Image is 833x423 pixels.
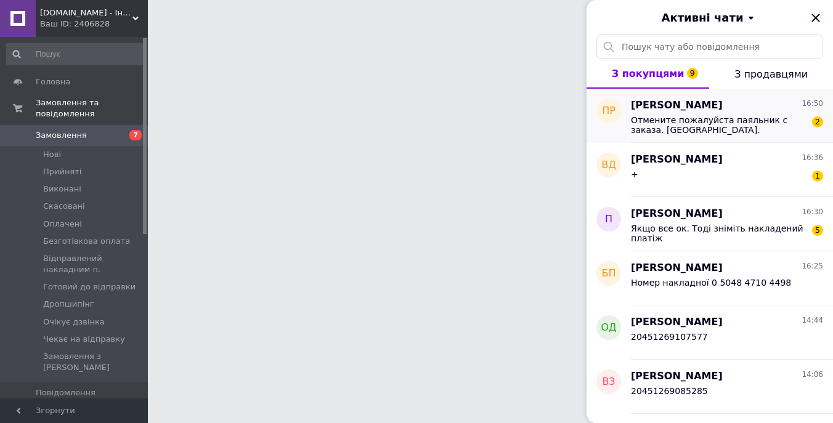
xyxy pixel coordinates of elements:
button: П[PERSON_NAME]16:30Якщо все ок. Тоді зніміть накладений платіж5 [587,197,833,251]
span: ВД [601,158,616,172]
span: + [631,169,638,179]
span: Скасовані [43,201,85,212]
span: Замовлення з [PERSON_NAME] [43,351,144,373]
span: Замовлення [36,130,87,141]
span: Дропшипінг [43,299,94,310]
span: 14:06 [802,369,823,380]
input: Пошук чату або повідомлення [596,34,823,59]
span: Замовлення та повідомлення [36,97,148,119]
span: [PERSON_NAME] [631,315,723,329]
span: [PERSON_NAME] [631,207,723,221]
span: БП [601,267,616,281]
span: 5 [812,225,823,236]
span: Прийняті [43,166,81,177]
span: 16:36 [802,153,823,163]
button: Активні чати [621,10,798,26]
span: Активні чати [661,10,743,26]
span: ОД [601,321,616,335]
span: Чекає на відправку [43,334,125,345]
input: Пошук [6,43,145,65]
span: ВЗ [602,375,615,389]
span: [PERSON_NAME] [631,369,723,384]
button: З покупцями9 [587,59,709,89]
span: ПР [602,104,616,118]
span: 9 [687,68,698,79]
span: 1 [812,171,823,182]
span: 14:44 [802,315,823,326]
span: 2 [812,116,823,127]
span: 20451269107577 [631,332,708,342]
span: 16:25 [802,261,823,272]
span: Якщо все ок. Тоді зніміть накладений платіж [631,224,806,243]
span: [PERSON_NAME] [631,261,723,275]
span: Виконані [43,183,81,195]
div: Ваш ID: 2406828 [40,18,148,30]
button: ПР[PERSON_NAME]16:50Отмените пожалуйста паяльник с заказа. [GEOGRAPHIC_DATA].2 [587,89,833,143]
span: 7 [129,130,142,140]
span: Номер накладної 0 5048 4710 4498 [631,278,791,288]
span: З покупцями [612,68,685,79]
span: [PERSON_NAME] [631,99,723,113]
span: Безготівкова оплата [43,236,130,247]
button: Закрити [808,10,823,25]
span: 16:50 [802,99,823,109]
span: Повідомлення [36,387,95,398]
span: 16:30 [802,207,823,217]
span: Отмените пожалуйста паяльник с заказа. [GEOGRAPHIC_DATA]. [631,115,806,135]
button: ОД[PERSON_NAME]14:4420451269107577 [587,305,833,360]
span: З продавцями [734,68,808,80]
span: Нові [43,149,61,160]
button: ВД[PERSON_NAME]16:36+1 [587,143,833,197]
button: ВЗ[PERSON_NAME]14:0620451269085285 [587,360,833,414]
span: Готовий до відправки [43,281,136,292]
span: Головна [36,76,70,87]
span: П [605,212,612,227]
span: Очікує дзвінка [43,316,105,328]
span: [PERSON_NAME] [631,153,723,167]
button: БП[PERSON_NAME]16:25Номер накладної 0 5048 4710 4498 [587,251,833,305]
span: FreeBuy.in.ua - Інтернет-магазин [40,7,132,18]
span: Відправлений накладним п. [43,253,144,275]
button: З продавцями [709,59,833,89]
span: Оплачені [43,219,82,230]
span: 20451269085285 [631,386,708,396]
